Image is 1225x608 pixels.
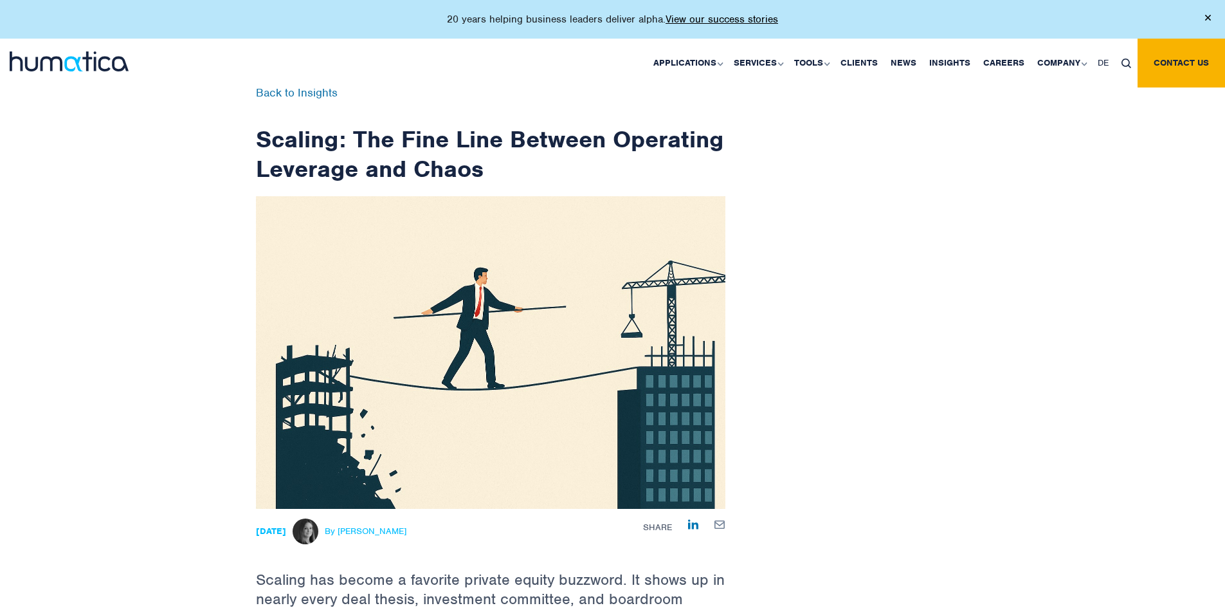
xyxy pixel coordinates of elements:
a: Back to Insights [256,86,338,100]
strong: [DATE] [256,526,286,537]
h1: Scaling: The Fine Line Between Operating Leverage and Chaos [256,88,725,183]
img: Melissa Mounce [293,519,318,544]
img: Share on LinkedIn [688,519,698,530]
span: Share [643,522,672,533]
a: Careers [977,39,1031,88]
span: DE [1098,57,1109,68]
img: search_icon [1121,59,1131,68]
a: View our success stories [666,13,778,26]
a: By [PERSON_NAME] [289,524,406,537]
a: Applications [647,39,727,88]
a: Company [1031,39,1091,88]
a: Share by E-Mail [714,519,725,529]
a: Clients [834,39,884,88]
a: Share on LinkedIn [688,519,698,530]
p: 20 years helping business leaders deliver alpha. [447,13,778,26]
a: Services [727,39,788,88]
img: ndetails [256,196,725,509]
a: Contact us [1138,39,1225,88]
a: DE [1091,39,1115,88]
a: Tools [788,39,834,88]
img: mailby [714,520,725,529]
a: News [884,39,923,88]
span: By [PERSON_NAME] [325,526,406,537]
a: Insights [923,39,977,88]
img: logo [10,51,129,71]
